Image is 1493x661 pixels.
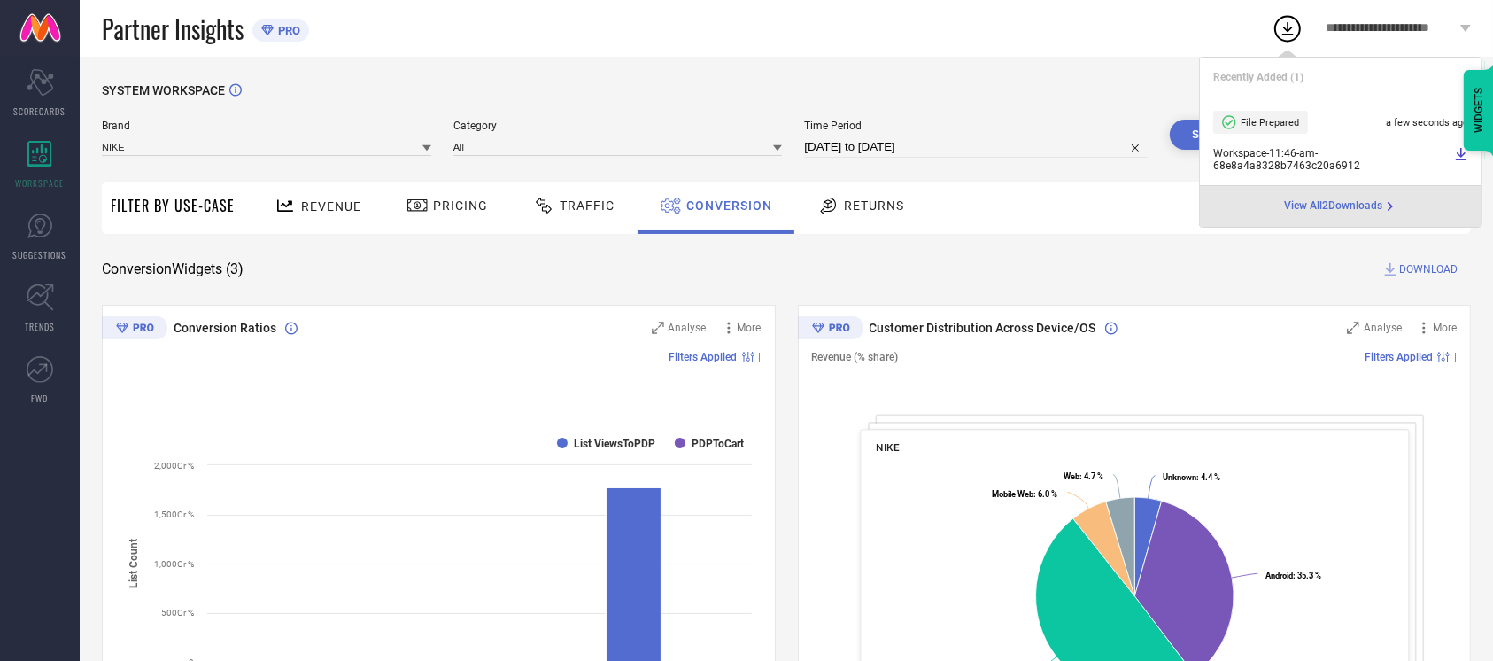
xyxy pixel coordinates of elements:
[102,11,244,47] span: Partner Insights
[1399,261,1458,278] span: DOWNLOAD
[174,321,276,335] span: Conversion Ratios
[1064,471,1079,481] tspan: Web
[652,322,664,334] svg: Zoom
[812,351,899,363] span: Revenue (% share)
[669,322,707,334] span: Analyse
[669,351,738,363] span: Filters Applied
[433,198,488,213] span: Pricing
[1433,322,1457,334] span: More
[1285,199,1383,214] span: View All 2 Downloads
[1241,117,1299,128] span: File Prepared
[1213,71,1303,83] span: Recently Added ( 1 )
[798,316,863,343] div: Premium
[1454,147,1468,172] a: Download
[1265,571,1320,580] text: : 35.3 %
[16,176,65,190] span: WORKSPACE
[1347,322,1359,334] svg: Zoom
[25,320,55,333] span: TRENDS
[1265,571,1292,580] tspan: Android
[1285,199,1397,214] div: Open download page
[13,248,67,261] span: SUGGESTIONS
[738,322,762,334] span: More
[32,392,49,405] span: FWD
[1285,199,1397,214] a: View All2Downloads
[154,559,194,569] text: 1,000Cr %
[1272,12,1303,44] div: Open download list
[1454,351,1457,363] span: |
[759,351,762,363] span: |
[102,83,225,97] span: SYSTEM WORKSPACE
[992,489,1033,499] tspan: Mobile Web
[14,105,66,118] span: SCORECARDS
[301,199,361,214] span: Revenue
[102,120,431,132] span: Brand
[1163,472,1196,482] tspan: Unknown
[844,198,904,213] span: Returns
[102,316,167,343] div: Premium
[1364,322,1402,334] span: Analyse
[154,461,194,470] text: 2,000Cr %
[686,198,772,213] span: Conversion
[161,608,194,618] text: 500Cr %
[870,321,1096,335] span: Customer Distribution Across Device/OS
[274,24,300,37] span: PRO
[128,539,140,588] tspan: List Count
[876,441,899,454] span: NIKE
[1064,471,1103,481] text: : 4.7 %
[1163,472,1220,482] text: : 4.4 %
[804,120,1148,132] span: Time Period
[804,136,1148,158] input: Select time period
[692,438,744,450] text: PDPToCart
[1213,147,1450,172] span: Workspace - 11:46-am - 68e8a4a8328b7463c20a6912
[992,489,1057,499] text: : 6.0 %
[111,195,235,216] span: Filter By Use-Case
[574,438,655,450] text: List ViewsToPDP
[154,509,194,519] text: 1,500Cr %
[560,198,615,213] span: Traffic
[102,261,244,278] span: Conversion Widgets ( 3 )
[453,120,783,132] span: Category
[1170,120,1265,150] button: Search
[1365,351,1433,363] span: Filters Applied
[1386,117,1468,128] span: a few seconds ago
